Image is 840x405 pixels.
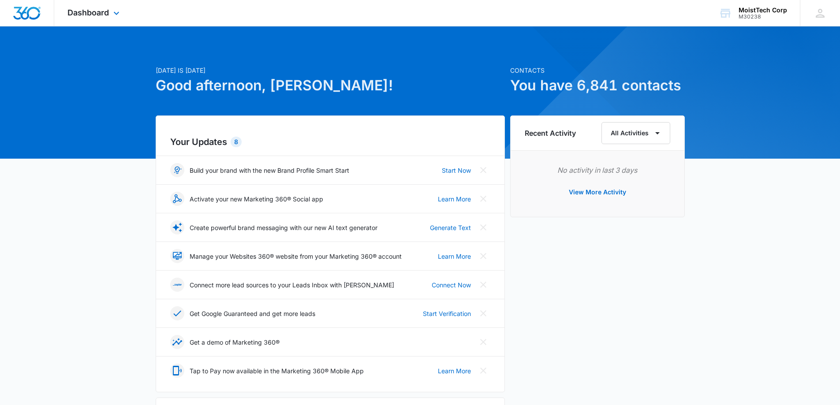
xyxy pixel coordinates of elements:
[601,122,670,144] button: All Activities
[476,306,490,320] button: Close
[476,364,490,378] button: Close
[190,194,323,204] p: Activate your new Marketing 360® Social app
[432,280,471,290] a: Connect Now
[430,223,471,232] a: Generate Text
[231,137,242,147] div: 8
[442,166,471,175] a: Start Now
[190,309,315,318] p: Get Google Guaranteed and get more leads
[739,14,787,20] div: account id
[739,7,787,14] div: account name
[476,163,490,177] button: Close
[190,252,402,261] p: Manage your Websites 360® website from your Marketing 360® account
[67,8,109,17] span: Dashboard
[438,366,471,375] a: Learn More
[476,192,490,206] button: Close
[476,278,490,292] button: Close
[423,309,471,318] a: Start Verification
[525,165,670,175] p: No activity in last 3 days
[190,223,377,232] p: Create powerful brand messaging with our new AI text generator
[560,182,635,203] button: View More Activity
[170,135,490,149] h2: Your Updates
[476,249,490,263] button: Close
[190,338,280,347] p: Get a demo of Marketing 360®
[438,252,471,261] a: Learn More
[156,75,505,96] h1: Good afternoon, [PERSON_NAME]!
[525,128,576,138] h6: Recent Activity
[156,66,505,75] p: [DATE] is [DATE]
[190,366,364,375] p: Tap to Pay now available in the Marketing 360® Mobile App
[438,194,471,204] a: Learn More
[190,166,349,175] p: Build your brand with the new Brand Profile Smart Start
[510,66,685,75] p: Contacts
[476,220,490,234] button: Close
[476,335,490,349] button: Close
[190,280,394,290] p: Connect more lead sources to your Leads Inbox with [PERSON_NAME]
[510,75,685,96] h1: You have 6,841 contacts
